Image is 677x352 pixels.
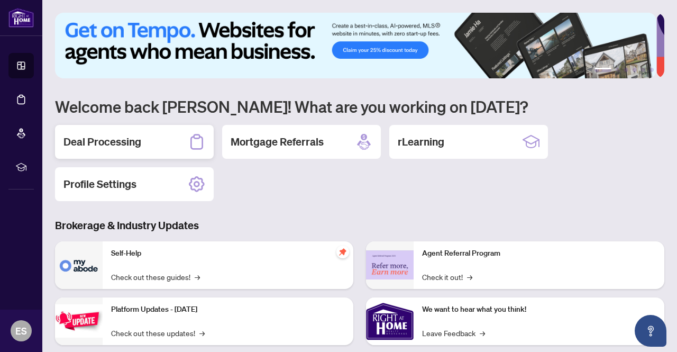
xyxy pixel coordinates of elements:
button: 1 [594,68,611,72]
a: Leave Feedback→ [422,327,485,339]
p: Agent Referral Program [422,248,656,259]
h2: Deal Processing [63,134,141,149]
a: Check it out!→ [422,271,472,283]
img: logo [8,8,34,28]
img: Self-Help [55,241,103,289]
span: → [199,327,205,339]
h2: Mortgage Referrals [231,134,324,149]
h3: Brokerage & Industry Updates [55,218,664,233]
a: Check out these guides!→ [111,271,200,283]
img: We want to hear what you think! [366,297,414,345]
button: 5 [641,68,645,72]
button: 4 [633,68,637,72]
span: → [467,271,472,283]
img: Agent Referral Program [366,250,414,279]
p: Self-Help [111,248,345,259]
h2: Profile Settings [63,177,136,192]
a: Check out these updates!→ [111,327,205,339]
p: We want to hear what you think! [422,304,656,315]
p: Platform Updates - [DATE] [111,304,345,315]
span: → [195,271,200,283]
button: 6 [649,68,654,72]
h2: rLearning [398,134,444,149]
span: → [480,327,485,339]
img: Slide 0 [55,13,656,78]
span: ES [15,323,27,338]
button: 3 [624,68,628,72]
img: Platform Updates - July 21, 2025 [55,304,103,338]
span: pushpin [336,246,349,258]
button: Open asap [635,315,666,347]
h1: Welcome back [PERSON_NAME]! What are you working on [DATE]? [55,96,664,116]
button: 2 [616,68,620,72]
